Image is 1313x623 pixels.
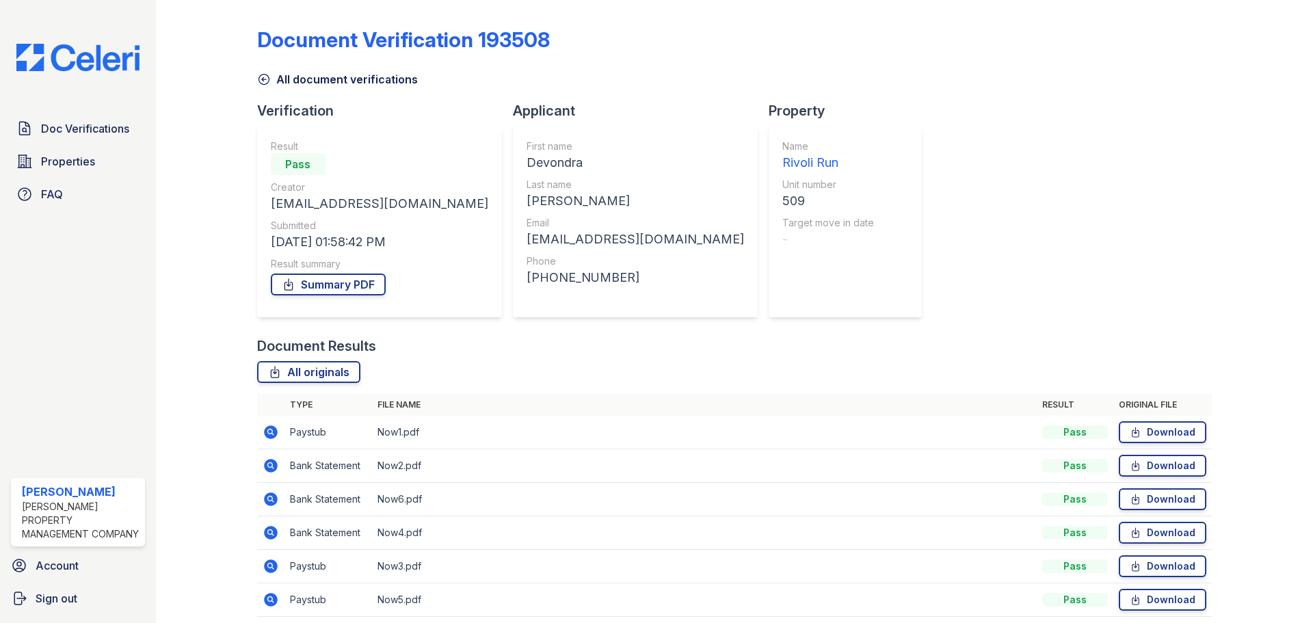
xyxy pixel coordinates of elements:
th: Result [1037,394,1113,416]
td: Now4.pdf [372,516,1037,550]
th: Original file [1113,394,1212,416]
div: [PERSON_NAME] [22,483,140,500]
div: Document Verification 193508 [257,27,550,52]
a: Download [1119,455,1206,477]
a: Download [1119,589,1206,611]
td: Now1.pdf [372,416,1037,449]
div: Pass [1042,425,1108,439]
td: Now2.pdf [372,449,1037,483]
div: [PERSON_NAME] [527,191,744,211]
div: [PERSON_NAME] Property Management Company [22,500,140,541]
div: Pass [1042,526,1108,540]
div: Applicant [513,101,769,120]
a: Name Rivoli Run [782,140,874,172]
div: Document Results [257,336,376,356]
td: Bank Statement [284,449,372,483]
td: Now3.pdf [372,550,1037,583]
td: Now5.pdf [372,583,1037,617]
div: 509 [782,191,874,211]
a: Download [1119,421,1206,443]
td: Paystub [284,550,372,583]
div: Result summary [271,257,488,271]
span: Doc Verifications [41,120,129,137]
div: Submitted [271,219,488,233]
div: Pass [1042,559,1108,573]
div: Creator [271,181,488,194]
a: Sign out [5,585,150,612]
div: Verification [257,101,513,120]
div: Property [769,101,933,120]
a: Doc Verifications [11,115,145,142]
div: Devondra [527,153,744,172]
div: [EMAIL_ADDRESS][DOMAIN_NAME] [271,194,488,213]
div: Pass [1042,593,1108,607]
div: Email [527,216,744,230]
span: Account [36,557,79,574]
div: Target move in date [782,216,874,230]
td: Paystub [284,416,372,449]
div: [EMAIL_ADDRESS][DOMAIN_NAME] [527,230,744,249]
div: Pass [1042,492,1108,506]
td: Bank Statement [284,516,372,550]
div: Pass [1042,459,1108,473]
div: Unit number [782,178,874,191]
div: Last name [527,178,744,191]
div: Pass [271,153,326,175]
div: - [782,230,874,249]
a: All originals [257,361,360,383]
a: Account [5,552,150,579]
a: FAQ [11,181,145,208]
span: Properties [41,153,95,170]
th: Type [284,394,372,416]
div: [PHONE_NUMBER] [527,268,744,287]
a: Properties [11,148,145,175]
div: Result [271,140,488,153]
a: All document verifications [257,71,418,88]
div: First name [527,140,744,153]
td: Paystub [284,583,372,617]
a: Download [1119,522,1206,544]
img: CE_Logo_Blue-a8612792a0a2168367f1c8372b55b34899dd931a85d93a1a3d3e32e68fde9ad4.png [5,44,150,71]
th: File name [372,394,1037,416]
td: Bank Statement [284,483,372,516]
td: Now6.pdf [372,483,1037,516]
a: Summary PDF [271,274,386,295]
a: Download [1119,555,1206,577]
div: Rivoli Run [782,153,874,172]
span: Sign out [36,590,77,607]
a: Download [1119,488,1206,510]
div: [DATE] 01:58:42 PM [271,233,488,252]
div: Phone [527,254,744,268]
span: FAQ [41,186,63,202]
div: Name [782,140,874,153]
